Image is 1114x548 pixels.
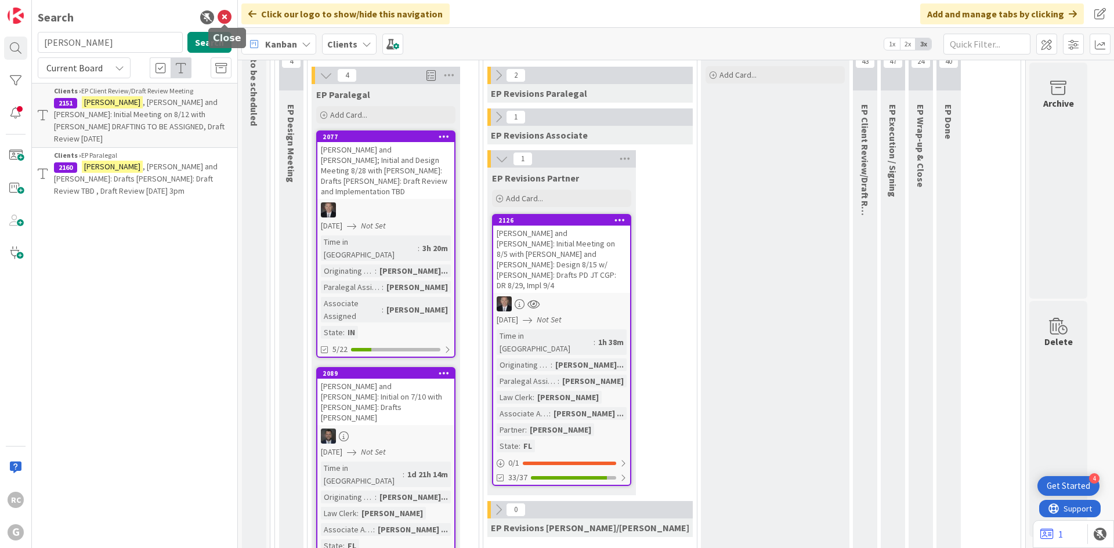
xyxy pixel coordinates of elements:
[719,70,757,80] span: Add Card...
[595,336,627,349] div: 1h 38m
[884,38,900,50] span: 1x
[316,89,370,100] span: EP Paralegal
[38,32,183,53] input: Search for title...
[915,104,927,187] span: EP Wrap-up & Close
[916,38,931,50] span: 3x
[321,523,373,536] div: Associate Assigned
[497,423,525,436] div: Partner
[493,226,630,293] div: [PERSON_NAME] and [PERSON_NAME]: Initial Meeting on 8/5 with [PERSON_NAME] and [PERSON_NAME]: Des...
[375,523,451,536] div: [PERSON_NAME] ...
[343,326,345,339] span: :
[321,462,403,487] div: Time in [GEOGRAPHIC_DATA]
[377,491,451,503] div: [PERSON_NAME]...
[497,375,558,387] div: Paralegal Assigned
[1037,476,1099,496] div: Open Get Started checklist, remaining modules: 4
[883,55,903,68] span: 47
[384,281,451,293] div: [PERSON_NAME]
[321,326,343,339] div: State
[321,264,375,277] div: Originating Attorney
[316,130,455,358] a: 2077[PERSON_NAME] and [PERSON_NAME]; Initial and Design Meeting 8/28 with [PERSON_NAME]: Drafts [...
[403,468,404,481] span: :
[317,429,454,444] div: JW
[321,281,382,293] div: Paralegal Assigned
[361,447,386,457] i: Not Set
[1047,480,1090,492] div: Get Started
[8,524,24,540] div: G
[332,343,348,355] span: 5/22
[321,507,357,520] div: Law Clerk
[911,55,931,68] span: 24
[492,214,631,486] a: 2126[PERSON_NAME] and [PERSON_NAME]: Initial Meeting on 8/5 with [PERSON_NAME] and [PERSON_NAME]:...
[508,457,519,469] span: 0 / 1
[373,523,375,536] span: :
[323,133,454,141] div: 2077
[377,264,451,277] div: [PERSON_NAME]...
[382,303,384,316] span: :
[900,38,916,50] span: 2x
[519,440,520,452] span: :
[241,3,450,24] div: Click our logo to show/hide this navigation
[281,55,301,68] span: 4
[549,407,551,420] span: :
[491,88,587,99] span: EP Revisions Paralegal
[327,38,357,50] b: Clients
[323,369,454,378] div: 2089
[46,62,103,74] span: Current Board
[384,303,451,316] div: [PERSON_NAME]
[285,104,297,183] span: EP Design Meeting
[54,150,232,161] div: EP Paralegal
[506,503,526,517] span: 0
[855,55,875,68] span: 43
[559,375,627,387] div: [PERSON_NAME]
[493,215,630,293] div: 2126[PERSON_NAME] and [PERSON_NAME]: Initial Meeting on 8/5 with [PERSON_NAME] and [PERSON_NAME]:...
[506,193,543,204] span: Add Card...
[1089,473,1099,484] div: 4
[321,491,375,503] div: Originating Attorney
[38,9,74,26] div: Search
[497,358,551,371] div: Originating Attorney
[497,329,594,355] div: Time in [GEOGRAPHIC_DATA]
[54,86,232,96] div: EP Client Review/Draft Review Meeting
[317,368,454,379] div: 2089
[8,492,24,508] div: RC
[317,379,454,425] div: [PERSON_NAME] and [PERSON_NAME]: Initial on 7/10 with [PERSON_NAME]: Drafts [PERSON_NAME]
[497,407,549,420] div: Associate Assigned
[493,296,630,311] div: BG
[321,446,342,458] span: [DATE]
[375,264,377,277] span: :
[887,104,899,197] span: EP Execution / Signing
[491,522,689,534] span: EP Revisions Brad/Jonas
[32,148,237,199] a: Clients ›EP Paralegal2160[PERSON_NAME], [PERSON_NAME] and [PERSON_NAME]: Drafts [PERSON_NAME]: Dr...
[534,391,602,404] div: [PERSON_NAME]
[248,24,260,126] span: Waiting to be scheduled
[317,368,454,425] div: 2089[PERSON_NAME] and [PERSON_NAME]: Initial on 7/10 with [PERSON_NAME]: Drafts [PERSON_NAME]
[375,491,377,503] span: :
[493,215,630,226] div: 2126
[506,110,526,124] span: 1
[321,429,336,444] img: JW
[317,132,454,199] div: 2077[PERSON_NAME] and [PERSON_NAME]; Initial and Design Meeting 8/28 with [PERSON_NAME]: Drafts [...
[8,8,24,24] img: Visit kanbanzone.com
[493,456,630,470] div: 0/1
[552,358,627,371] div: [PERSON_NAME]...
[359,507,426,520] div: [PERSON_NAME]
[594,336,595,349] span: :
[82,96,143,108] mark: [PERSON_NAME]
[82,161,143,173] mark: [PERSON_NAME]
[497,391,533,404] div: Law Clerk
[525,423,527,436] span: :
[527,423,594,436] div: [PERSON_NAME]
[54,86,81,95] b: Clients ›
[1040,527,1063,541] a: 1
[859,104,871,267] span: EP Client Review/Draft Review Meeting
[321,220,342,232] span: [DATE]
[508,471,527,484] span: 33/37
[321,297,382,322] div: Associate Assigned
[491,129,588,141] span: EP Revisions Associate
[497,314,518,326] span: [DATE]
[506,68,526,82] span: 2
[265,37,297,51] span: Kanban
[520,440,535,452] div: FL
[513,152,533,166] span: 1
[330,110,367,120] span: Add Card...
